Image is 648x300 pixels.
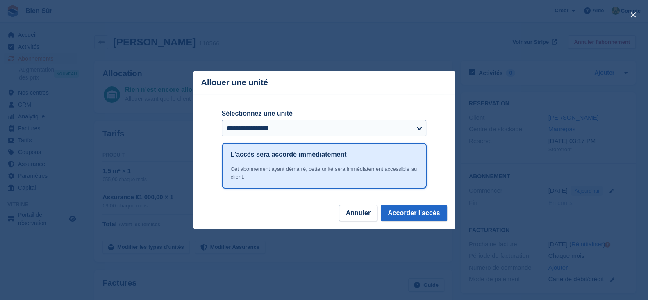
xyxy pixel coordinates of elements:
p: Allouer une unité [201,78,268,87]
label: Sélectionnez une unité [222,109,427,118]
div: Cet abonnement ayant démarré, cette unité sera immédiatement accessible au client. [231,165,418,181]
h1: L'accès sera accordé immédiatement [231,150,347,159]
button: Annuler [339,205,377,221]
button: Accorder l'accès [381,205,447,221]
button: close [627,8,640,21]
